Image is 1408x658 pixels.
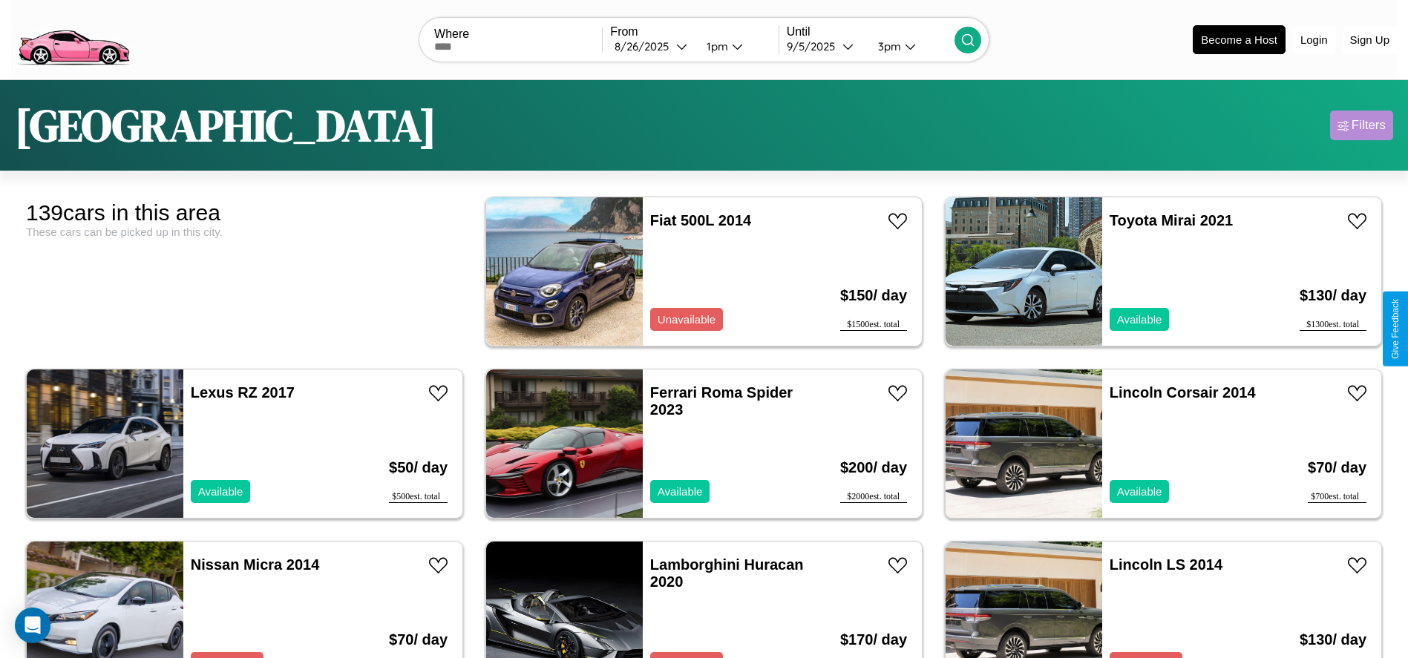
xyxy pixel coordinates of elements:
[191,384,295,401] a: Lexus RZ 2017
[840,491,907,503] div: $ 2000 est. total
[1110,212,1233,228] a: Toyota Mirai 2021
[650,212,751,228] a: Fiat 500L 2014
[1110,556,1222,573] a: Lincoln LS 2014
[615,39,676,53] div: 8 / 26 / 2025
[15,608,50,643] div: Open Intercom Messenger
[198,481,243,501] p: Available
[1300,319,1366,331] div: $ 1300 est. total
[1293,26,1335,53] button: Login
[610,39,694,54] button: 8/26/2025
[1352,118,1386,133] div: Filters
[434,27,602,41] label: Where
[1330,111,1393,140] button: Filters
[658,481,703,501] p: Available
[1343,26,1397,53] button: Sign Up
[15,95,436,156] h1: [GEOGRAPHIC_DATA]
[610,25,778,39] label: From
[191,556,319,573] a: Nissan Micra 2014
[840,319,907,331] div: $ 1500 est. total
[26,200,463,226] div: 139 cars in this area
[1117,481,1162,501] p: Available
[1110,384,1256,401] a: Lincoln Corsair 2014
[1390,299,1401,359] div: Give Feedback
[1117,309,1162,329] p: Available
[787,25,955,39] label: Until
[695,39,779,54] button: 1pm
[650,384,793,418] a: Ferrari Roma Spider 2023
[840,444,907,491] h3: $ 200 / day
[866,39,955,54] button: 3pm
[840,272,907,319] h3: $ 150 / day
[1300,272,1366,319] h3: $ 130 / day
[11,7,136,69] img: logo
[1308,444,1366,491] h3: $ 70 / day
[650,556,804,590] a: Lamborghini Huracan 2020
[1193,25,1286,54] button: Become a Host
[787,39,842,53] div: 9 / 5 / 2025
[658,309,716,329] p: Unavailable
[1308,491,1366,503] div: $ 700 est. total
[389,491,448,503] div: $ 500 est. total
[871,39,905,53] div: 3pm
[26,226,463,238] div: These cars can be picked up in this city.
[699,39,732,53] div: 1pm
[389,444,448,491] h3: $ 50 / day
